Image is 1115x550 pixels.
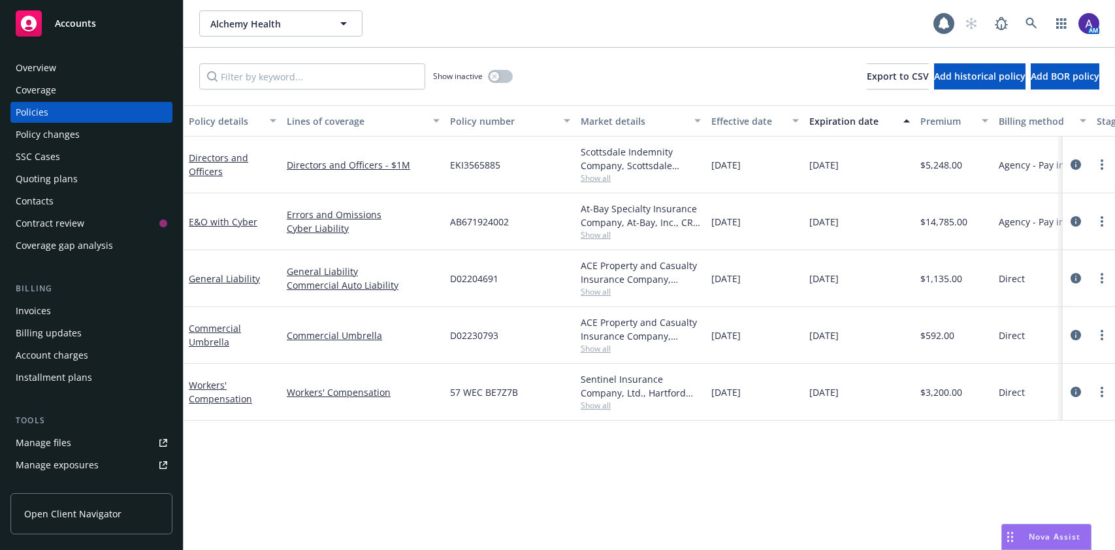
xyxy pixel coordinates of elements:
[10,477,172,498] a: Manage certificates
[189,322,241,348] a: Commercial Umbrella
[867,63,929,89] button: Export to CSV
[16,146,60,167] div: SSC Cases
[189,379,252,405] a: Workers' Compensation
[16,102,48,123] div: Policies
[10,169,172,189] a: Quoting plans
[16,367,92,388] div: Installment plans
[1094,157,1110,172] a: more
[55,18,96,29] span: Accounts
[581,259,701,286] div: ACE Property and Casualty Insurance Company, Chubb Group
[287,385,440,399] a: Workers' Compensation
[199,10,363,37] button: Alchemy Health
[189,216,257,228] a: E&O with Cyber
[581,145,701,172] div: Scottsdale Indemnity Company, Scottsdale Insurance Company (Nationwide), E-Risk Services, CRC Group
[450,158,500,172] span: EKI3565885
[1031,70,1099,82] span: Add BOR policy
[1068,384,1084,400] a: circleInformation
[809,329,839,342] span: [DATE]
[1094,327,1110,343] a: more
[920,158,962,172] span: $5,248.00
[287,265,440,278] a: General Liability
[10,282,172,295] div: Billing
[450,215,509,229] span: AB671924002
[10,213,172,234] a: Contract review
[287,221,440,235] a: Cyber Liability
[16,323,82,344] div: Billing updates
[711,329,741,342] span: [DATE]
[10,80,172,101] a: Coverage
[16,235,113,256] div: Coverage gap analysis
[16,345,88,366] div: Account charges
[1068,270,1084,286] a: circleInformation
[10,57,172,78] a: Overview
[809,272,839,285] span: [DATE]
[24,507,121,521] span: Open Client Navigator
[1068,327,1084,343] a: circleInformation
[711,385,741,399] span: [DATE]
[210,17,323,31] span: Alchemy Health
[189,152,248,178] a: Directors and Officers
[450,385,518,399] span: 57 WEC BE7Z7B
[581,172,701,184] span: Show all
[10,102,172,123] a: Policies
[809,158,839,172] span: [DATE]
[16,169,78,189] div: Quoting plans
[581,286,701,297] span: Show all
[445,105,575,137] button: Policy number
[1094,270,1110,286] a: more
[915,105,994,137] button: Premium
[10,5,172,42] a: Accounts
[988,10,1014,37] a: Report a Bug
[581,372,701,400] div: Sentinel Insurance Company, Ltd., Hartford Insurance Group
[999,329,1025,342] span: Direct
[581,343,701,354] span: Show all
[575,105,706,137] button: Market details
[920,114,974,128] div: Premium
[1001,524,1091,550] button: Nova Assist
[711,272,741,285] span: [DATE]
[1018,10,1044,37] a: Search
[581,114,687,128] div: Market details
[10,345,172,366] a: Account charges
[16,432,71,453] div: Manage files
[287,329,440,342] a: Commercial Umbrella
[711,215,741,229] span: [DATE]
[809,215,839,229] span: [DATE]
[10,300,172,321] a: Invoices
[934,70,1026,82] span: Add historical policy
[10,432,172,453] a: Manage files
[16,477,101,498] div: Manage certificates
[804,105,915,137] button: Expiration date
[10,323,172,344] a: Billing updates
[16,57,56,78] div: Overview
[994,105,1091,137] button: Billing method
[920,215,967,229] span: $14,785.00
[1031,63,1099,89] button: Add BOR policy
[16,80,56,101] div: Coverage
[1094,384,1110,400] a: more
[433,71,483,82] span: Show inactive
[999,158,1082,172] span: Agency - Pay in full
[1002,525,1018,549] div: Drag to move
[809,385,839,399] span: [DATE]
[920,385,962,399] span: $3,200.00
[10,367,172,388] a: Installment plans
[10,235,172,256] a: Coverage gap analysis
[10,414,172,427] div: Tools
[189,272,260,285] a: General Liability
[199,63,425,89] input: Filter by keyword...
[581,400,701,411] span: Show all
[706,105,804,137] button: Effective date
[920,272,962,285] span: $1,135.00
[1078,13,1099,34] img: photo
[1048,10,1075,37] a: Switch app
[1094,214,1110,229] a: more
[999,272,1025,285] span: Direct
[16,213,84,234] div: Contract review
[581,315,701,343] div: ACE Property and Casualty Insurance Company, Chubb Group
[1068,157,1084,172] a: circleInformation
[10,191,172,212] a: Contacts
[581,202,701,229] div: At-Bay Specialty Insurance Company, At-Bay, Inc., CRC Group
[287,158,440,172] a: Directors and Officers - $1M
[809,114,896,128] div: Expiration date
